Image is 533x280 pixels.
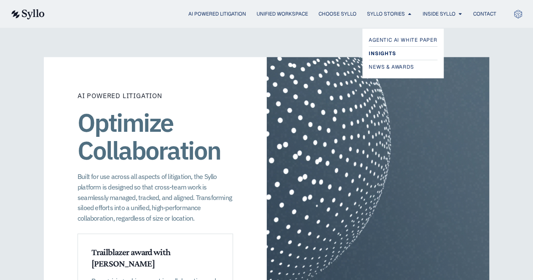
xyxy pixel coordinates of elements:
h1: Optimize Collaboration [78,109,233,164]
a: Agentic AI White Paper [369,35,437,45]
nav: Menu [62,10,496,18]
div: Menu Toggle [62,10,496,18]
img: syllo [10,9,45,19]
a: AI Powered Litigation [188,10,246,18]
a: Choose Syllo [319,10,356,18]
a: Unified Workspace [257,10,308,18]
span: News & Awards [369,62,414,72]
a: Insights [369,48,437,59]
a: Contact [473,10,496,18]
span: Trailblazer award with [PERSON_NAME] [91,247,170,268]
p: AI Powered Litigation [78,91,233,101]
a: News & Awards [369,62,437,72]
span: Insights [369,48,396,59]
p: Built for use across all aspects of litigation, the Syllo platform is designed so that cross-team... [78,171,233,223]
a: Inside Syllo [423,10,455,18]
a: Syllo Stories [367,10,405,18]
